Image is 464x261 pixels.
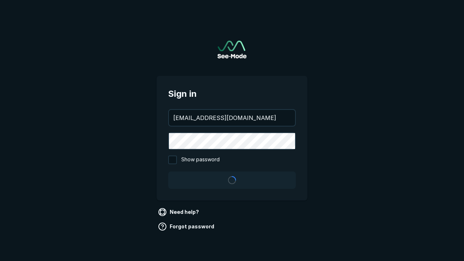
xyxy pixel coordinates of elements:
a: Forgot password [157,221,217,232]
a: Need help? [157,206,202,218]
span: Show password [181,156,220,164]
span: Sign in [168,87,296,100]
img: See-Mode Logo [217,41,246,58]
input: your@email.com [169,110,295,126]
a: Go to sign in [217,41,246,58]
